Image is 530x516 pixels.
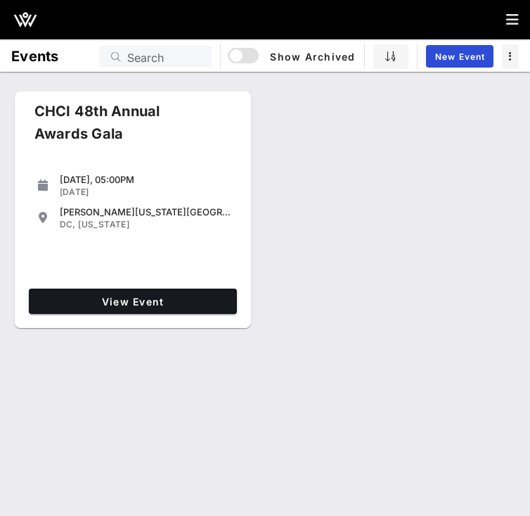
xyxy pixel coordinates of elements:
[23,100,221,156] div: CHCI 48th Annual Awards Gala
[29,289,237,314] a: View Event
[426,45,493,68] a: New Event
[230,48,355,65] span: Show Archived
[60,219,76,229] span: DC,
[434,51,485,62] span: New Event
[34,296,231,308] span: View Event
[229,44,356,69] button: Show Archived
[60,187,231,198] div: [DATE]
[60,174,231,185] div: [DATE], 05:00PM
[60,206,231,218] div: [PERSON_NAME][US_STATE][GEOGRAPHIC_DATA]
[78,219,129,229] span: [US_STATE]
[11,45,59,68] h1: Events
